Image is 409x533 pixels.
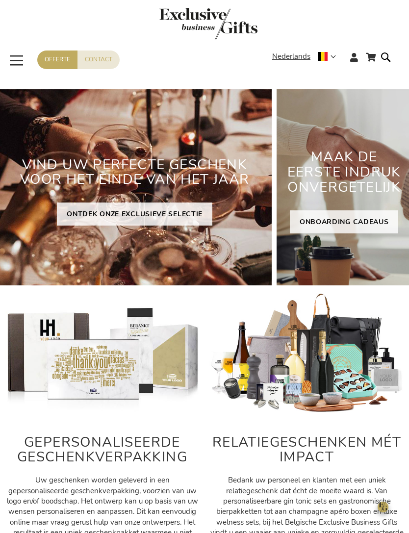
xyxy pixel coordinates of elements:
a: ONTDEK ONZE EXCLUSIEVE SELECTIE [57,203,212,226]
img: Exclusive Business gifts logo [159,8,257,40]
h2: GEPERSONALISEERDE GESCHENKVERPAKKING [5,435,200,465]
img: Gepersonaliseerde relatiegeschenken voor personeel en klanten [209,293,404,414]
span: Nederlands [272,51,310,62]
img: Gepersonaliseerde relatiegeschenken voor personeel en klanten [5,293,200,414]
div: Nederlands [272,51,342,62]
a: store logo [8,8,409,43]
a: ONBOARDING CADEAUS [290,210,399,233]
a: Offerte [37,51,77,69]
a: Contact [77,51,120,69]
h2: RELATIEGESCHENKEN MÉT IMPACT [209,435,404,465]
